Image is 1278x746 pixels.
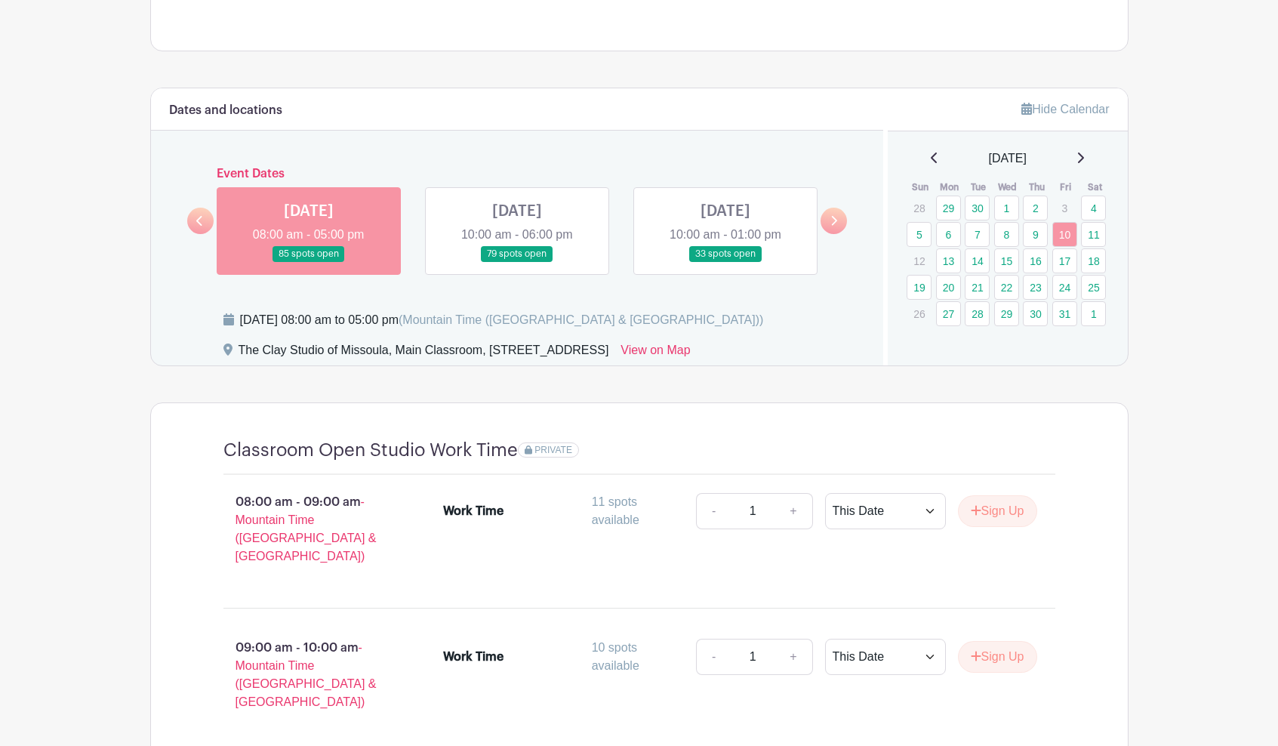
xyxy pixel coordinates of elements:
a: + [774,639,812,675]
a: 25 [1081,275,1106,300]
a: 22 [994,275,1019,300]
p: 3 [1052,196,1077,220]
th: Sat [1080,180,1110,195]
a: 1 [1081,301,1106,326]
h6: Event Dates [214,167,821,181]
a: - [696,639,731,675]
a: 8 [994,222,1019,247]
a: - [696,493,731,529]
a: 7 [965,222,990,247]
a: 17 [1052,248,1077,273]
th: Mon [935,180,965,195]
p: 09:00 am - 10:00 am [199,633,420,717]
a: 14 [965,248,990,273]
a: 11 [1081,222,1106,247]
a: 6 [936,222,961,247]
a: 30 [1023,301,1048,326]
a: 15 [994,248,1019,273]
div: [DATE] 08:00 am to 05:00 pm [240,311,764,329]
span: [DATE] [989,150,1027,168]
div: Work Time [443,648,504,666]
p: 28 [907,196,932,220]
a: 28 [965,301,990,326]
div: 10 spots available [592,639,684,675]
a: 27 [936,301,961,326]
a: 1 [994,196,1019,220]
a: 16 [1023,248,1048,273]
th: Wed [993,180,1023,195]
a: 2 [1023,196,1048,220]
div: 11 spots available [592,493,684,529]
p: 12 [907,249,932,273]
span: (Mountain Time ([GEOGRAPHIC_DATA] & [GEOGRAPHIC_DATA])) [399,313,763,326]
div: Work Time [443,502,504,520]
a: Hide Calendar [1021,103,1109,116]
span: PRIVATE [534,445,572,455]
a: View on Map [621,341,690,365]
th: Thu [1022,180,1052,195]
th: Tue [964,180,993,195]
a: 20 [936,275,961,300]
a: 5 [907,222,932,247]
a: 9 [1023,222,1048,247]
a: 31 [1052,301,1077,326]
a: 30 [965,196,990,220]
h6: Dates and locations [169,103,282,118]
a: 23 [1023,275,1048,300]
th: Fri [1052,180,1081,195]
a: 24 [1052,275,1077,300]
p: 26 [907,302,932,325]
a: 21 [965,275,990,300]
button: Sign Up [958,641,1037,673]
p: 08:00 am - 09:00 am [199,487,420,572]
a: 10 [1052,222,1077,247]
a: 13 [936,248,961,273]
a: 4 [1081,196,1106,220]
a: 18 [1081,248,1106,273]
h4: Classroom Open Studio Work Time [223,439,518,461]
div: The Clay Studio of Missoula, Main Classroom, [STREET_ADDRESS] [239,341,609,365]
a: 29 [994,301,1019,326]
a: 29 [936,196,961,220]
a: 19 [907,275,932,300]
button: Sign Up [958,495,1037,527]
th: Sun [906,180,935,195]
a: + [774,493,812,529]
